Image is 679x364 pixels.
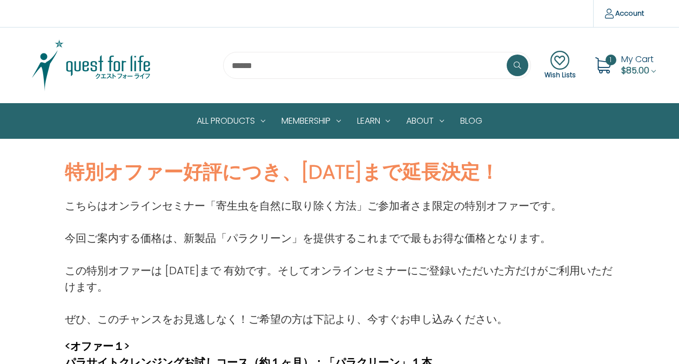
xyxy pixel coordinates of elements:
strong: <オファー１> [65,339,130,354]
a: Cart with 1 items [621,53,656,77]
p: ぜひ、このチャンスをお見逃しなく！ご希望の方は下記より、今すぐお申し込みください。 [65,311,614,327]
p: こちらはオンラインセミナー「寄生虫を自然に取り除く方法」ご参加者さま限定の特別オファーです。 [65,198,614,214]
a: Learn [349,104,399,138]
img: Quest Group [24,38,159,92]
a: Blog [452,104,490,138]
a: Wish Lists [544,51,576,80]
a: Membership [273,104,349,138]
p: この特別オファーは [DATE]まで 有効です。そしてオンラインセミナーにご登録いただいた方だけがご利用いただけます。 [65,262,614,295]
span: 1 [606,55,616,65]
a: All Products [189,104,273,138]
p: 今回ご案内する価格は、新製品「パラクリーン」を提供するこれまでで最もお得な価格となります。 [65,230,614,246]
a: About [398,104,452,138]
strong: 特別オファー好評につき、[DATE]まで延長決定！ [65,158,499,186]
span: My Cart [621,53,654,65]
span: $85.00 [621,64,649,77]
